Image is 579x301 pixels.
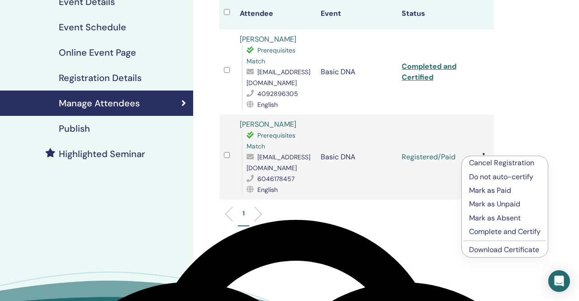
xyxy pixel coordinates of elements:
[469,185,541,196] p: Mark as Paid
[316,115,397,200] td: Basic DNA
[469,213,541,224] p: Mark as Absent
[469,172,541,182] p: Do not auto-certify
[469,199,541,210] p: Mark as Unpaid
[316,29,397,115] td: Basic DNA
[257,90,298,98] span: 4092896305
[469,226,541,237] p: Complete and Certify
[469,158,541,168] p: Cancel Registration
[59,123,90,134] h4: Publish
[548,270,570,292] div: Open Intercom Messenger
[59,47,136,58] h4: Online Event Page
[59,22,126,33] h4: Event Schedule
[257,100,278,109] span: English
[247,153,310,172] span: [EMAIL_ADDRESS][DOMAIN_NAME]
[59,148,145,159] h4: Highlighted Seminar
[59,98,140,109] h4: Manage Attendees
[247,46,295,65] span: Prerequisites Match
[240,119,296,129] a: [PERSON_NAME]
[59,72,142,83] h4: Registration Details
[257,175,294,183] span: 6046178457
[469,245,539,254] a: Download Certificate
[240,34,296,44] a: [PERSON_NAME]
[402,62,456,82] a: Completed and Certified
[247,131,295,150] span: Prerequisites Match
[247,68,310,87] span: [EMAIL_ADDRESS][DOMAIN_NAME]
